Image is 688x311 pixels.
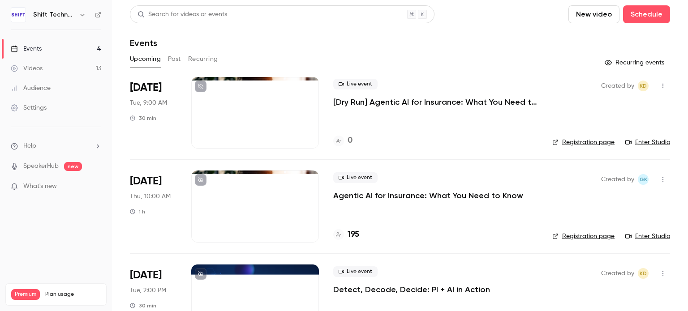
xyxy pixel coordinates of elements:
[130,52,161,66] button: Upcoming
[11,103,47,112] div: Settings
[168,52,181,66] button: Past
[90,183,101,191] iframe: Noticeable Trigger
[130,38,157,48] h1: Events
[552,232,615,241] a: Registration page
[601,268,634,279] span: Created by
[625,138,670,147] a: Enter Studio
[625,232,670,241] a: Enter Studio
[640,174,647,185] span: GK
[130,98,167,107] span: Tue, 9:00 AM
[45,291,101,298] span: Plan usage
[130,77,177,149] div: Sep 23 Tue, 9:00 AM (America/New York)
[568,5,619,23] button: New video
[23,162,59,171] a: SpeakerHub
[333,79,378,89] span: Live event
[130,268,162,282] span: [DATE]
[640,268,647,279] span: KD
[601,55,670,70] button: Recurring events
[130,286,166,295] span: Tue, 2:00 PM
[348,135,353,147] h4: 0
[64,162,82,171] span: new
[23,182,57,191] span: What's new
[130,170,177,242] div: Sep 25 Thu, 10:00 AM (America/New York)
[11,8,26,22] img: Shift Technology
[138,10,227,19] div: Search for videos or events
[638,81,649,91] span: Kristen DeLuca
[333,135,353,147] a: 0
[11,289,40,300] span: Premium
[130,174,162,188] span: [DATE]
[333,190,523,201] a: Agentic AI for Insurance: What You Need to Know
[638,174,649,185] span: Gaud KROTOFF
[601,174,634,185] span: Created by
[130,115,156,122] div: 30 min
[348,229,359,241] h4: 195
[640,81,647,91] span: KD
[601,81,634,91] span: Created by
[333,229,359,241] a: 195
[333,266,378,277] span: Live event
[333,97,538,107] a: [Dry Run] Agentic AI for Insurance: What You Need to Know
[638,268,649,279] span: Kristen DeLuca
[623,5,670,23] button: Schedule
[11,64,43,73] div: Videos
[333,172,378,183] span: Live event
[11,84,51,93] div: Audience
[11,141,101,151] li: help-dropdown-opener
[130,192,171,201] span: Thu, 10:00 AM
[23,141,36,151] span: Help
[552,138,615,147] a: Registration page
[188,52,218,66] button: Recurring
[130,81,162,95] span: [DATE]
[333,284,490,295] a: Detect, Decode, Decide: PI + AI in Action
[33,10,75,19] h6: Shift Technology
[130,208,145,215] div: 1 h
[130,302,156,309] div: 30 min
[11,44,42,53] div: Events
